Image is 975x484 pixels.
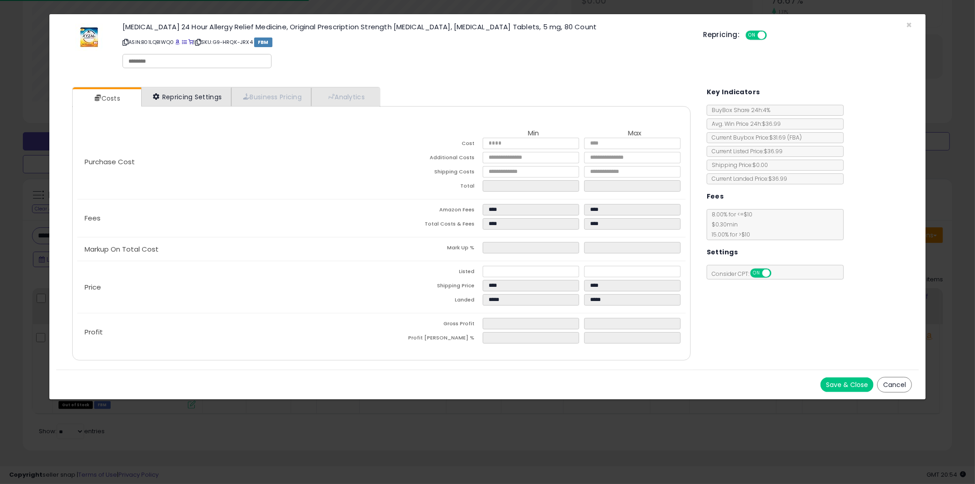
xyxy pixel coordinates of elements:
[707,106,770,114] span: BuyBox Share 24h: 4%
[707,191,724,202] h5: Fees
[770,269,784,277] span: OFF
[381,152,483,166] td: Additional Costs
[707,175,787,183] span: Current Landed Price: $36.99
[483,129,584,138] th: Min
[707,120,781,128] span: Avg. Win Price 24h: $36.99
[820,377,874,392] button: Save & Close
[381,218,483,232] td: Total Costs & Fees
[141,87,232,106] a: Repricing Settings
[707,134,802,141] span: Current Buybox Price:
[707,220,738,228] span: $0.30 min
[769,134,802,141] span: $31.69
[787,134,802,141] span: ( FBA )
[381,332,483,346] td: Profit [PERSON_NAME] %
[123,35,689,49] p: ASIN: B01LQBIWQ0 | SKU: G9-HRQK-JRX4
[381,280,483,294] td: Shipping Price
[707,231,750,238] span: 15.00 % for > $10
[381,318,483,332] td: Gross Profit
[707,270,783,278] span: Consider CPT:
[707,161,768,169] span: Shipping Price: $0.00
[707,86,760,98] h5: Key Indicators
[123,23,689,30] h3: [MEDICAL_DATA] 24 Hour Allergy Relief Medicine, Original Prescription Strength [MEDICAL_DATA], [M...
[381,266,483,280] td: Listed
[703,31,740,38] h5: Repricing:
[77,215,382,222] p: Fees
[175,38,180,46] a: BuyBox page
[381,138,483,152] td: Cost
[381,204,483,218] td: Amazon Fees
[311,87,379,106] a: Analytics
[77,328,382,336] p: Profit
[75,23,103,51] img: 41YdS2+zAiL._SL60_.jpg
[77,246,382,253] p: Markup On Total Cost
[707,147,783,155] span: Current Listed Price: $36.99
[182,38,187,46] a: All offer listings
[877,377,912,393] button: Cancel
[381,242,483,256] td: Mark Up %
[254,38,272,47] span: FBM
[77,284,382,291] p: Price
[77,158,382,166] p: Purchase Cost
[73,89,140,108] a: Costs
[746,32,758,39] span: ON
[751,269,762,277] span: ON
[381,180,483,194] td: Total
[584,129,686,138] th: Max
[381,294,483,308] td: Landed
[707,210,752,238] span: 8.00 % for <= $10
[381,166,483,180] td: Shipping Costs
[707,247,738,258] h5: Settings
[906,18,912,32] span: ×
[188,38,193,46] a: Your listing only
[765,32,780,39] span: OFF
[231,87,311,106] a: Business Pricing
